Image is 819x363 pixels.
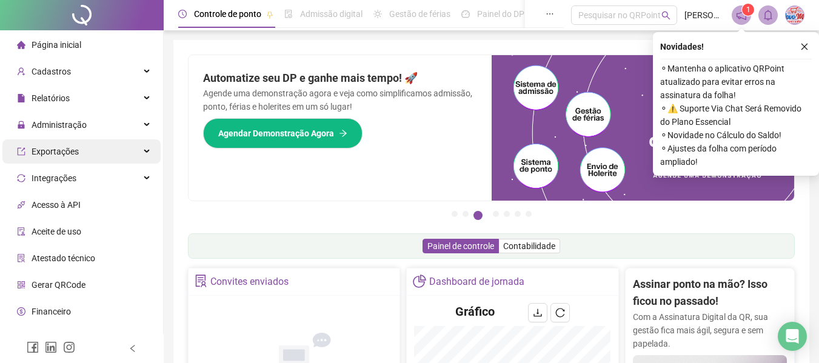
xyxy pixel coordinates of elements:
[429,271,524,292] div: Dashboard de jornada
[746,5,750,14] span: 1
[17,147,25,156] span: export
[17,67,25,76] span: user-add
[515,211,521,217] button: 6
[555,308,565,318] span: reload
[660,142,812,168] span: ⚬ Ajustes da folha com período ampliado!
[17,41,25,49] span: home
[660,40,704,53] span: Novidades !
[17,121,25,129] span: lock
[473,211,483,220] button: 3
[504,211,510,217] button: 5
[17,201,25,209] span: api
[427,241,494,251] span: Painel de controle
[786,6,804,24] img: 30682
[32,93,70,103] span: Relatórios
[195,275,207,287] span: solution
[633,310,787,350] p: Com a Assinatura Digital da QR, sua gestão fica mais ágil, segura e sem papelada.
[32,200,81,210] span: Acesso à API
[455,303,495,320] h4: Gráfico
[526,211,532,217] button: 7
[178,10,187,18] span: clock-circle
[32,120,87,130] span: Administração
[32,147,79,156] span: Exportações
[463,211,469,217] button: 2
[32,307,71,316] span: Financeiro
[492,55,795,201] img: banner%2Fd57e337e-a0d3-4837-9615-f134fc33a8e6.png
[413,275,426,287] span: pie-chart
[266,11,273,18] span: pushpin
[493,211,499,217] button: 4
[17,94,25,102] span: file
[633,276,787,310] h2: Assinar ponto na mão? Isso ficou no passado!
[32,67,71,76] span: Cadastros
[742,4,754,16] sup: 1
[503,241,555,251] span: Contabilidade
[461,10,470,18] span: dashboard
[800,42,809,51] span: close
[32,280,85,290] span: Gerar QRCode
[533,308,543,318] span: download
[45,341,57,353] span: linkedin
[389,9,450,19] span: Gestão de férias
[373,10,382,18] span: sun
[339,129,347,138] span: arrow-right
[778,322,807,351] div: Open Intercom Messenger
[17,281,25,289] span: qrcode
[32,40,81,50] span: Página inicial
[661,11,670,20] span: search
[300,9,363,19] span: Admissão digital
[763,10,774,21] span: bell
[203,70,477,87] h2: Automatize seu DP e ganhe mais tempo! 🚀
[17,227,25,236] span: audit
[477,9,524,19] span: Painel do DP
[284,10,293,18] span: file-done
[452,211,458,217] button: 1
[210,271,289,292] div: Convites enviados
[546,10,554,18] span: ellipsis
[660,102,812,128] span: ⚬ ⚠️ Suporte Via Chat Será Removido do Plano Essencial
[203,87,477,113] p: Agende uma demonstração agora e veja como simplificamos admissão, ponto, férias e holerites em um...
[17,174,25,182] span: sync
[63,341,75,353] span: instagram
[203,118,363,148] button: Agendar Demonstração Agora
[17,254,25,262] span: solution
[32,333,93,343] span: Central de ajuda
[684,8,724,22] span: [PERSON_NAME]
[27,341,39,353] span: facebook
[736,10,747,21] span: notification
[660,62,812,102] span: ⚬ Mantenha o aplicativo QRPoint atualizado para evitar erros na assinatura da folha!
[32,253,95,263] span: Atestado técnico
[218,127,334,140] span: Agendar Demonstração Agora
[129,344,137,353] span: left
[17,307,25,316] span: dollar
[32,173,76,183] span: Integrações
[660,128,812,142] span: ⚬ Novidade no Cálculo do Saldo!
[194,9,261,19] span: Controle de ponto
[32,227,81,236] span: Aceite de uso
